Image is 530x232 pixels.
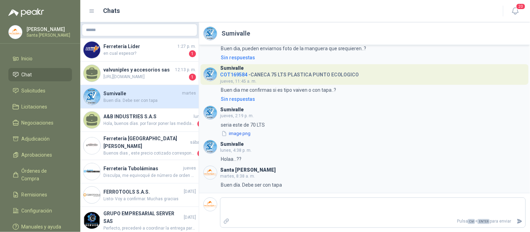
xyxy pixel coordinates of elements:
span: 1 [189,74,196,81]
span: Buen día. Debe ser con tapa [103,97,196,104]
span: 1 [189,50,196,57]
a: valvuniples y accesorios sas12:13 p. m.[URL][DOMAIN_NAME]1 [80,62,199,85]
span: Negociaciones [22,119,54,127]
span: Hola, buenos días. por favor poner las medidas exactas o el numero de referencia para poder reali... [103,120,196,127]
a: Company LogoFerretería TuboláminasjuevesDisculpa, me equivoqué de número de orden de compra. [80,160,199,184]
img: Company Logo [9,25,22,39]
span: Perfecto, precederé a coordinar la entrega para el día martes. Se lo agradezco mucho. [103,225,196,232]
span: martes [182,90,196,97]
a: Negociaciones [8,116,72,129]
label: Adjuntar archivos [220,215,232,227]
h4: GRUPO EMPRESARIAL SERVER SAS [103,210,182,225]
h4: FERROTOOLS S.A.S. [103,188,182,196]
a: Chat [8,68,72,81]
h4: Sumivalle [103,90,181,97]
h3: Sumivalle [220,142,244,146]
span: martes, 8:38 a. m. [220,174,255,179]
span: [DATE] [184,188,196,195]
img: Company Logo [84,212,100,229]
h4: Ferretería Tuboláminas [103,165,182,172]
h1: Chats [103,6,120,16]
span: Aprobaciones [22,151,52,159]
span: 1 [197,120,204,127]
span: [DATE] [184,214,196,221]
img: Company Logo [204,27,217,40]
span: Ctrl [468,219,475,224]
p: Santa [PERSON_NAME] [27,33,70,37]
a: Licitaciones [8,100,72,113]
span: Listo- Voy a confirmar. Muchas gracias [103,196,196,202]
span: Manuales y ayuda [22,223,61,231]
img: Company Logo [84,42,100,58]
a: Remisiones [8,188,72,201]
a: Company LogoFERROTOOLS S.A.S.[DATE]Listo- Voy a confirmar. Muchas gracias [80,184,199,207]
a: Sin respuestas [219,54,526,61]
p: Buen dia me confirmas si es tipo vaiven o con tapa..? [221,86,336,94]
span: en cual espesor? [103,50,188,57]
span: sábado [190,139,204,146]
button: 20 [509,5,522,17]
div: Sin respuestas [221,95,255,103]
h4: Ferretería [GEOGRAPHIC_DATA][PERSON_NAME] [103,135,189,150]
span: ENTER [478,219,490,224]
div: Sin respuestas [221,54,255,61]
span: 20 [516,3,526,10]
span: Remisiones [22,191,48,199]
span: jueves [183,165,196,172]
span: Solicitudes [22,87,46,95]
a: Sin respuestas [219,95,526,103]
a: Configuración [8,204,72,217]
h3: Santa [PERSON_NAME] [220,168,276,172]
span: Licitaciones [22,103,48,111]
h4: valvuniples y accesorios sas [103,66,174,74]
p: Holaa...?? [221,155,241,163]
img: Logo peakr [8,8,44,17]
p: Buen día. Debe ser con tapa [221,181,282,189]
h3: Sumivalle [220,66,244,70]
a: Company LogoFerretería Líder1:27 p. m.en cual espesor?1 [80,38,199,62]
span: Configuración [22,207,52,215]
p: [PERSON_NAME] [27,27,70,32]
img: Company Logo [204,166,217,179]
span: COT169584 [220,72,247,77]
a: Órdenes de Compra [8,164,72,185]
p: Pulsa + para enviar [232,215,514,227]
img: Company Logo [84,137,100,154]
a: Inicio [8,52,72,65]
img: Company Logo [204,140,217,154]
span: 1 [197,150,204,157]
span: jueves, 2:19 p. m. [220,113,254,118]
p: Buen dia, pueden enviarnos foto de la manguera que srequieren..? [221,45,366,52]
h2: Sumivalle [222,29,250,38]
span: lunes, 4:38 p. m. [220,148,252,153]
img: Company Logo [84,88,100,105]
span: Inicio [22,55,33,62]
span: Buenos dias , este precio cotizado corresponde a promocion de Julio , ya en agosto el precio es d... [103,150,196,157]
a: Company LogoSumivallemartesBuen día. Debe ser con tapa [80,85,199,108]
a: A&B INDUSTRIES S.A.SlunesHola, buenos días. por favor poner las medidas exactas o el numero de re... [80,108,199,132]
img: Company Logo [204,106,217,119]
span: 1:27 p. m. [177,43,196,50]
button: image.png [221,130,251,137]
span: lunes [194,113,204,120]
p: seria este de 70 LTS [221,121,265,129]
button: Enviar [514,215,525,227]
span: Adjudicación [22,135,50,143]
a: Adjudicación [8,132,72,145]
a: Solicitudes [8,84,72,97]
h4: A&B INDUSTRIES S.A.S [103,113,192,120]
span: jueves, 11:45 a. m. [220,79,256,84]
span: 12:13 p. m. [175,67,196,73]
img: Company Logo [204,68,217,81]
a: Company LogoFerretería [GEOGRAPHIC_DATA][PERSON_NAME]sábadoBuenos dias , este precio cotizado cor... [80,132,199,160]
h4: - CANECA 75 LTS PLASTICA PUNTO ECOLOGICO [220,70,359,77]
span: [URL][DOMAIN_NAME] [103,74,188,81]
h3: Sumivalle [220,108,244,112]
img: Company Logo [84,163,100,180]
h4: Ferretería Líder [103,43,176,50]
img: Company Logo [84,187,100,203]
a: Aprobaciones [8,148,72,162]
img: Company Logo [204,198,217,211]
span: Órdenes de Compra [22,167,65,182]
span: Disculpa, me equivoqué de número de orden de compra. [103,172,196,179]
